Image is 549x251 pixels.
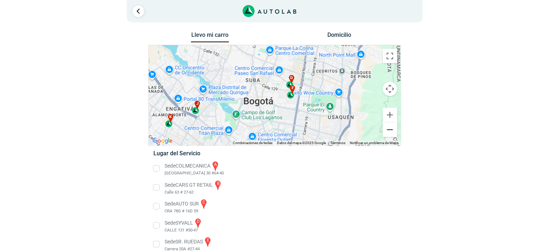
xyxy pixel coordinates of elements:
[132,5,144,17] a: Ir al paso anterior
[383,122,397,137] button: Reducir
[291,85,293,91] span: f
[320,31,358,42] button: Domicilio
[383,49,397,63] button: Cambiar a la vista en pantalla completa
[277,141,326,145] span: Datos del mapa ©2025 Google
[330,141,345,145] a: Términos (se abre en una nueva pestaña)
[169,114,172,120] span: k
[191,31,229,43] button: Llevo mi carro
[290,75,293,81] span: d
[196,101,199,107] span: j
[153,150,396,157] h5: Lugar del Servicio
[350,141,398,145] a: Notificar un problema de Maps
[383,108,397,122] button: Ampliar
[233,140,273,146] button: Combinaciones de teclas
[243,7,296,14] a: Link al sitio de autolab
[383,82,397,96] button: Controles de visualización del mapa
[151,136,174,146] img: Google
[151,136,174,146] a: Abre esta zona en Google Maps (se abre en una nueva ventana)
